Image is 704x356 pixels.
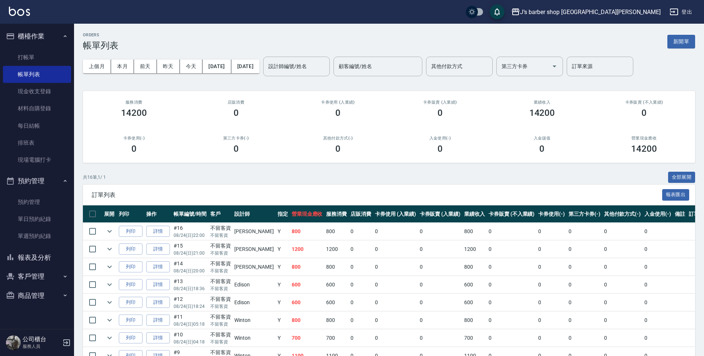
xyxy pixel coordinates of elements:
[172,241,208,258] td: #15
[146,244,170,255] a: 詳情
[172,276,208,293] td: #13
[146,226,170,237] a: 詳情
[418,241,463,258] td: 0
[104,261,115,272] button: expand row
[398,136,482,141] h2: 入金使用(-)
[324,205,349,223] th: 服務消費
[3,100,71,117] a: 材料自購登錄
[232,312,275,329] td: Winton
[373,294,418,311] td: 0
[210,260,231,268] div: 不留客資
[210,250,231,256] p: 不留客資
[234,144,239,154] h3: 0
[487,276,536,293] td: 0
[119,279,143,290] button: 列印
[210,321,231,328] p: 不留客資
[487,294,536,311] td: 0
[144,205,172,223] th: 操作
[231,60,259,73] button: [DATE]
[146,315,170,326] a: 詳情
[487,241,536,258] td: 0
[487,205,536,223] th: 卡券販賣 (不入業績)
[157,60,180,73] button: 昨天
[234,108,239,118] h3: 0
[92,191,662,199] span: 訂單列表
[324,329,349,347] td: 700
[276,329,290,347] td: Y
[121,108,147,118] h3: 14200
[418,312,463,329] td: 0
[529,108,555,118] h3: 14200
[667,5,695,19] button: 登出
[373,276,418,293] td: 0
[172,223,208,240] td: #16
[9,7,30,16] img: Logo
[536,276,567,293] td: 0
[668,172,695,183] button: 全部展開
[567,294,602,311] td: 0
[276,223,290,240] td: Y
[643,312,673,329] td: 0
[602,100,686,105] h2: 卡券販賣 (不入業績)
[119,226,143,237] button: 列印
[290,241,325,258] td: 1200
[232,276,275,293] td: Edison
[602,241,643,258] td: 0
[324,276,349,293] td: 600
[111,60,134,73] button: 本月
[643,205,673,223] th: 入金使用(-)
[172,294,208,311] td: #12
[567,241,602,258] td: 0
[602,136,686,141] h2: 營業現金應收
[349,276,373,293] td: 0
[373,329,418,347] td: 0
[232,329,275,347] td: Winton
[567,312,602,329] td: 0
[208,205,233,223] th: 客戶
[3,267,71,286] button: 客戶管理
[232,223,275,240] td: [PERSON_NAME]
[536,258,567,276] td: 0
[373,241,418,258] td: 0
[172,312,208,329] td: #11
[174,232,207,239] p: 08/24 (日) 22:00
[296,136,380,141] h2: 其他付款方式(-)
[232,294,275,311] td: Edison
[180,60,203,73] button: 今天
[23,343,60,350] p: 服務人員
[487,329,536,347] td: 0
[146,279,170,290] a: 詳情
[210,224,231,232] div: 不留客資
[462,294,487,311] td: 600
[438,108,443,118] h3: 0
[3,66,71,83] a: 帳單列表
[462,329,487,347] td: 700
[667,38,695,45] a: 新開單
[324,241,349,258] td: 1200
[146,261,170,273] a: 詳情
[567,223,602,240] td: 0
[174,321,207,328] p: 08/24 (日) 05:18
[462,312,487,329] td: 800
[349,223,373,240] td: 0
[602,294,643,311] td: 0
[673,205,687,223] th: 備註
[643,241,673,258] td: 0
[3,134,71,151] a: 排班表
[324,223,349,240] td: 800
[536,294,567,311] td: 0
[210,331,231,339] div: 不留客資
[23,336,60,343] h5: 公司櫃台
[602,329,643,347] td: 0
[290,294,325,311] td: 600
[172,329,208,347] td: #10
[232,205,275,223] th: 設計師
[210,232,231,239] p: 不留客資
[3,117,71,134] a: 每日結帳
[6,335,21,350] img: Person
[349,329,373,347] td: 0
[232,241,275,258] td: [PERSON_NAME]
[536,205,567,223] th: 卡券使用(-)
[3,151,71,168] a: 現場電腦打卡
[210,313,231,321] div: 不留客資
